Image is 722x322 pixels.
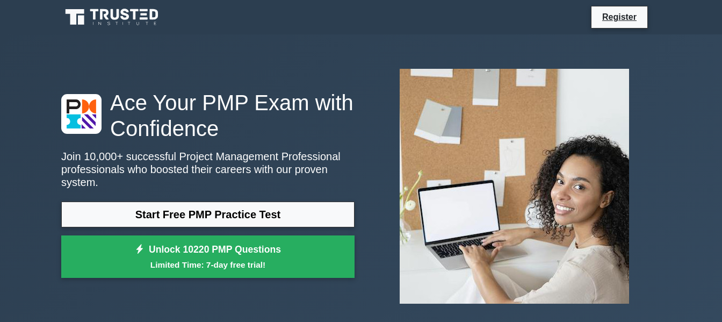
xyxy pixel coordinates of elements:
[61,150,355,189] p: Join 10,000+ successful Project Management Professional professionals who boosted their careers w...
[75,259,341,271] small: Limited Time: 7-day free trial!
[61,90,355,141] h1: Ace Your PMP Exam with Confidence
[596,10,643,24] a: Register
[61,235,355,278] a: Unlock 10220 PMP QuestionsLimited Time: 7-day free trial!
[61,202,355,227] a: Start Free PMP Practice Test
